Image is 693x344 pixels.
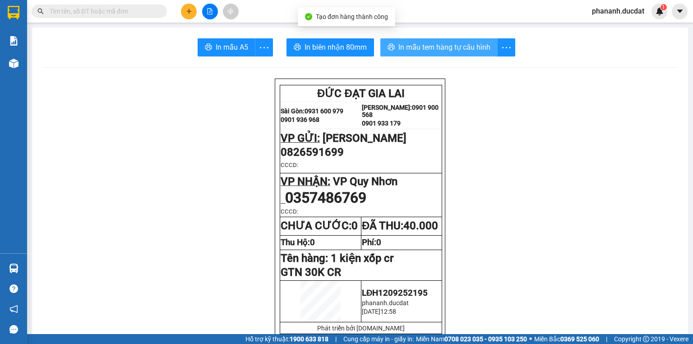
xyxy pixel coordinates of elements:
[223,4,239,19] button: aim
[281,175,330,188] span: VP NHẬN:
[534,334,599,344] span: Miền Bắc
[661,4,667,10] sup: 1
[335,334,337,344] span: |
[362,120,401,127] strong: 0901 933 179
[281,252,393,265] span: Tên hàng:
[281,237,315,247] strong: Thu Hộ:
[281,132,320,144] span: VP GỬI:
[376,237,381,247] span: 0
[305,107,343,115] strong: 0931 600 979
[198,38,255,56] button: printerIn mẫu A5
[290,335,328,343] strong: 1900 633 818
[560,335,599,343] strong: 0369 525 060
[216,42,248,53] span: In mẫu A5
[305,13,312,20] span: check-circle
[343,334,414,344] span: Cung cấp máy in - giấy in:
[9,59,18,68] img: warehouse-icon
[498,42,515,53] span: more
[585,5,651,17] span: phananh.ducdat
[416,334,527,344] span: Miền Nam
[656,7,664,15] img: icon-new-feature
[207,8,213,14] span: file-add
[37,8,44,14] span: search
[317,87,405,100] span: ĐỨC ĐẠT GIA LAI
[227,8,234,14] span: aim
[676,7,684,15] span: caret-down
[186,8,192,14] span: plus
[281,208,298,215] span: CCCD:
[362,308,380,315] span: [DATE]
[362,288,428,298] span: LĐH1209252195
[281,116,319,123] strong: 0901 936 968
[444,335,527,343] strong: 0708 023 035 - 0935 103 250
[255,38,273,56] button: more
[380,38,498,56] button: printerIn mẫu tem hàng tự cấu hình
[403,219,438,232] span: 40.000
[362,299,409,307] span: phananh.ducdat
[305,42,367,53] span: In biên nhận 80mm
[281,219,358,232] strong: CHƯA CƯỚC:
[662,4,665,10] span: 1
[323,132,407,144] span: [PERSON_NAME]
[362,237,381,247] strong: Phí:
[9,305,18,313] span: notification
[362,219,438,232] strong: ĐÃ THU:
[351,219,358,232] span: 0
[9,36,18,46] img: solution-icon
[9,264,18,273] img: warehouse-icon
[9,284,18,293] span: question-circle
[281,107,305,115] strong: Sài Gòn:
[362,104,412,111] strong: [PERSON_NAME]:
[294,43,301,52] span: printer
[606,334,607,344] span: |
[255,42,273,53] span: more
[333,175,397,188] span: VP Quy Nhơn
[8,6,19,19] img: logo-vxr
[281,146,344,158] span: 0826591699
[310,237,315,247] span: 0
[398,42,490,53] span: In mẫu tem hàng tự cấu hình
[497,38,515,56] button: more
[205,43,212,52] span: printer
[362,104,439,118] strong: 0901 900 568
[181,4,197,19] button: plus
[280,322,442,334] td: Phát triển bởi [DOMAIN_NAME]
[286,38,374,56] button: printerIn biên nhận 80mm
[380,308,396,315] span: 12:58
[50,6,156,16] input: Tìm tên, số ĐT hoặc mã đơn
[9,325,18,334] span: message
[202,4,218,19] button: file-add
[331,252,393,265] span: 1 kiện xốp cr
[529,337,532,341] span: ⚪️
[245,334,328,344] span: Hỗ trợ kỹ thuật:
[316,13,388,20] span: Tạo đơn hàng thành công
[672,4,688,19] button: caret-down
[281,162,298,168] span: CCCD:
[285,189,366,206] span: 0357486769
[643,336,649,342] span: copyright
[281,266,341,279] span: GTN 30K CR
[388,43,395,52] span: printer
